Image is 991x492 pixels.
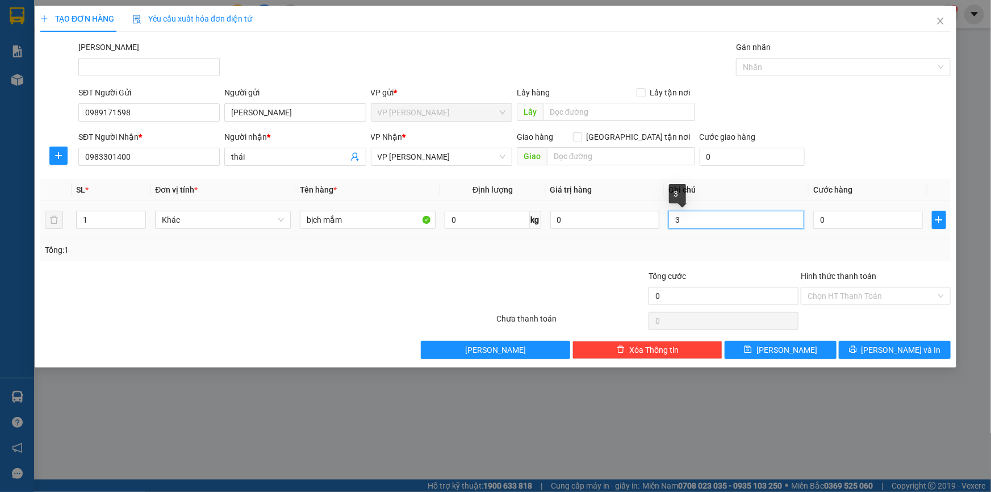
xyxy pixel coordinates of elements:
span: [PERSON_NAME] và In [862,344,941,356]
button: plus [932,211,946,229]
span: close [936,16,945,26]
input: Cước giao hàng [700,148,805,166]
div: VP gửi [371,86,512,99]
span: VP Phạm Ngũ Lão [378,148,505,165]
span: plus [933,215,946,224]
div: Người gửi [224,86,366,99]
input: VD: Bàn, Ghế [300,211,436,229]
button: save[PERSON_NAME] [725,341,837,359]
input: Ghi Chú [668,211,804,229]
input: Dọc đường [547,147,695,165]
span: printer [849,345,857,355]
span: Đơn vị tính [155,185,198,194]
input: 0 [550,211,660,229]
span: Giao [517,147,547,165]
div: SĐT Người Nhận [78,131,220,143]
span: Lấy hàng [517,88,550,97]
span: Tên hàng [300,185,337,194]
button: [PERSON_NAME] [421,341,571,359]
span: plus [50,151,67,160]
button: printer[PERSON_NAME] và In [839,341,951,359]
span: Cước hàng [813,185,852,194]
span: VP Nhận [371,132,403,141]
span: Lấy [517,103,543,121]
span: delete [617,345,625,355]
input: Dọc đường [543,103,695,121]
span: user-add [350,152,359,161]
label: Cước giao hàng [700,132,756,141]
label: Hình thức thanh toán [801,272,876,281]
span: Xóa Thông tin [629,344,679,356]
span: Giá trị hàng [550,185,592,194]
span: [GEOGRAPHIC_DATA] tận nơi [582,131,695,143]
div: Tổng: 1 [45,244,383,256]
img: icon [132,15,141,24]
span: Định lượng [472,185,513,194]
div: Chưa thanh toán [496,312,648,332]
span: Giao hàng [517,132,553,141]
div: Người nhận [224,131,366,143]
label: Gán nhãn [736,43,771,52]
span: Lấy tận nơi [646,86,695,99]
th: Ghi chú [664,179,809,201]
button: Close [925,6,956,37]
input: Mã ĐH [78,58,220,76]
span: save [744,345,752,355]
span: TẠO ĐƠN HÀNG [40,14,114,23]
label: Mã ĐH [78,43,139,52]
span: [PERSON_NAME] [756,344,817,356]
div: SĐT Người Gửi [78,86,220,99]
span: VP Phan Thiết [378,104,505,121]
span: Tổng cước [649,272,686,281]
span: SL [76,185,85,194]
button: deleteXóa Thông tin [572,341,722,359]
div: 3 [669,184,686,203]
button: plus [49,147,68,165]
button: delete [45,211,63,229]
span: Yêu cầu xuất hóa đơn điện tử [132,14,252,23]
span: kg [530,211,541,229]
span: Khác [162,211,284,228]
span: [PERSON_NAME] [465,344,526,356]
span: plus [40,15,48,23]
